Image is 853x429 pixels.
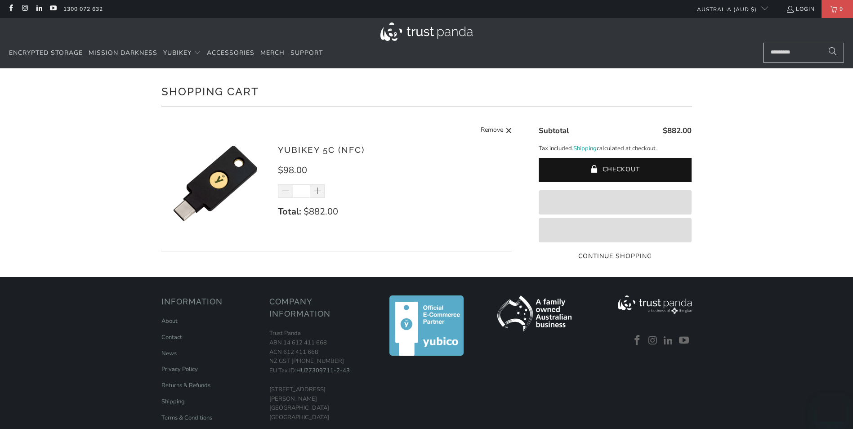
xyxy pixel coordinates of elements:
[163,49,192,57] span: YubiKey
[9,49,83,57] span: Encrypted Storage
[161,130,269,237] img: YubiKey 5C (NFC)
[260,49,285,57] span: Merch
[786,4,815,14] a: Login
[161,365,198,373] a: Privacy Policy
[161,333,182,341] a: Contact
[260,43,285,64] a: Merch
[663,125,692,136] span: $882.00
[678,335,691,347] a: Trust Panda Australia on YouTube
[278,164,307,176] span: $98.00
[163,43,201,64] summary: YubiKey
[763,43,844,63] input: Search...
[278,145,365,155] a: YubiKey 5C (NFC)
[290,49,323,57] span: Support
[539,158,692,182] button: Checkout
[817,393,846,422] iframe: Button to launch messaging window
[573,144,597,153] a: Shipping
[207,49,255,57] span: Accessories
[161,381,210,389] a: Returns & Refunds
[539,125,569,136] span: Subtotal
[539,251,692,261] a: Continue Shopping
[296,366,350,375] a: HU27309711-2-43
[290,43,323,64] a: Support
[646,335,660,347] a: Trust Panda Australia on Instagram
[269,329,368,422] p: Trust Panda ABN 14 612 411 668 ACN 612 411 668 NZ GST [PHONE_NUMBER] EU Tax ID: [STREET_ADDRESS][...
[49,5,57,13] a: Trust Panda Australia on YouTube
[631,335,644,347] a: Trust Panda Australia on Facebook
[481,125,512,136] a: Remove
[161,82,692,100] h1: Shopping Cart
[822,43,844,63] button: Search
[662,335,675,347] a: Trust Panda Australia on LinkedIn
[161,398,185,406] a: Shipping
[7,5,14,13] a: Trust Panda Australia on Facebook
[539,144,692,153] p: Tax included. calculated at checkout.
[89,49,157,57] span: Mission Darkness
[35,5,43,13] a: Trust Panda Australia on LinkedIn
[161,349,177,357] a: News
[161,414,212,422] a: Terms & Conditions
[9,43,323,64] nav: Translation missing: en.navigation.header.main_nav
[9,43,83,64] a: Encrypted Storage
[63,4,103,14] a: 1300 072 632
[21,5,28,13] a: Trust Panda Australia on Instagram
[481,125,503,136] span: Remove
[380,22,473,41] img: Trust Panda Australia
[304,206,338,218] span: $882.00
[207,43,255,64] a: Accessories
[278,206,301,218] strong: Total:
[89,43,157,64] a: Mission Darkness
[161,317,178,325] a: About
